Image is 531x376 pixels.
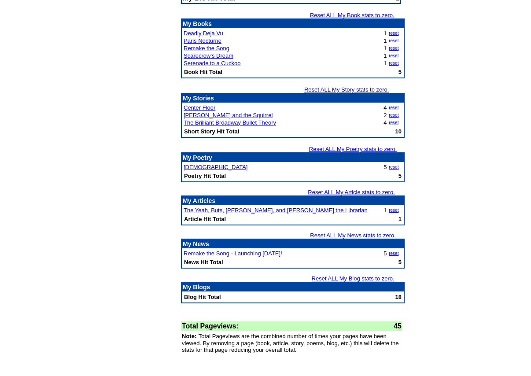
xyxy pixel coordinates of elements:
[389,165,398,170] a: reset
[389,38,398,43] a: reset
[389,113,398,118] a: reset
[184,45,229,52] a: Remake the Song
[184,259,223,265] b: News Hit Total
[184,207,368,214] a: The Yeah, Buts, [PERSON_NAME], and [PERSON_NAME] the Librarian
[184,294,221,300] b: Blog Hit Total
[309,146,397,152] a: Reset ALL My Poetry stats to zero.
[183,154,403,161] p: My Poetry
[184,119,276,126] a: The Brilliant Broadway Bullet Theory
[312,275,395,282] a: Reset ALL My Blog stats to zero.
[184,173,226,179] b: Poetry Hit Total
[383,164,387,170] font: 5
[395,128,402,135] b: 10
[389,251,398,256] a: reset
[383,30,387,37] font: 1
[183,240,403,247] p: My News
[184,104,215,111] a: Center Floor
[389,208,398,213] a: reset
[383,207,387,214] font: 1
[383,37,387,44] font: 1
[383,45,387,52] font: 1
[182,333,196,339] font: Note:
[182,333,399,353] font: Total Pageviews are the combined number of times your pages have been viewed. By removing a page ...
[383,119,387,126] font: 4
[183,20,403,27] p: My Books
[310,12,395,18] a: Reset ALL My Book stats to zero.
[394,322,402,330] font: 45
[184,60,240,66] a: Serenade to a Cuckoo
[383,250,387,257] font: 5
[389,61,398,66] a: reset
[389,105,398,110] a: reset
[389,31,398,36] a: reset
[398,173,402,179] b: 5
[398,69,402,75] b: 5
[389,53,398,58] a: reset
[184,69,222,75] b: Book Hit Total
[383,60,387,66] font: 1
[184,216,226,222] b: Article Hit Total
[183,95,403,102] p: My Stories
[184,164,247,170] a: [DEMOGRAPHIC_DATA]
[389,120,398,125] a: reset
[383,104,387,111] font: 4
[310,232,396,239] a: Reset ALL My News stats to zero.
[389,46,398,51] a: reset
[184,250,282,257] a: Remake the Song - Launching [DATE]!
[183,197,403,204] p: My Articles
[383,112,387,118] font: 2
[184,52,233,59] a: Scarecrow's Dream
[395,294,402,300] b: 18
[308,189,395,195] a: Reset ALL My Article stats to zero.
[183,284,403,291] p: My Blogs
[184,128,239,135] b: Short Story Hit Total
[304,86,389,93] a: Reset ALL My Story stats to zero.
[184,30,223,37] a: Deadly Deja Vu
[383,52,387,59] font: 1
[184,37,221,44] a: Paris Nocturne
[184,112,273,118] a: [PERSON_NAME] and the Squirrel
[398,259,402,265] b: 5
[398,216,402,222] b: 1
[182,322,239,330] font: Total Pageviews:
